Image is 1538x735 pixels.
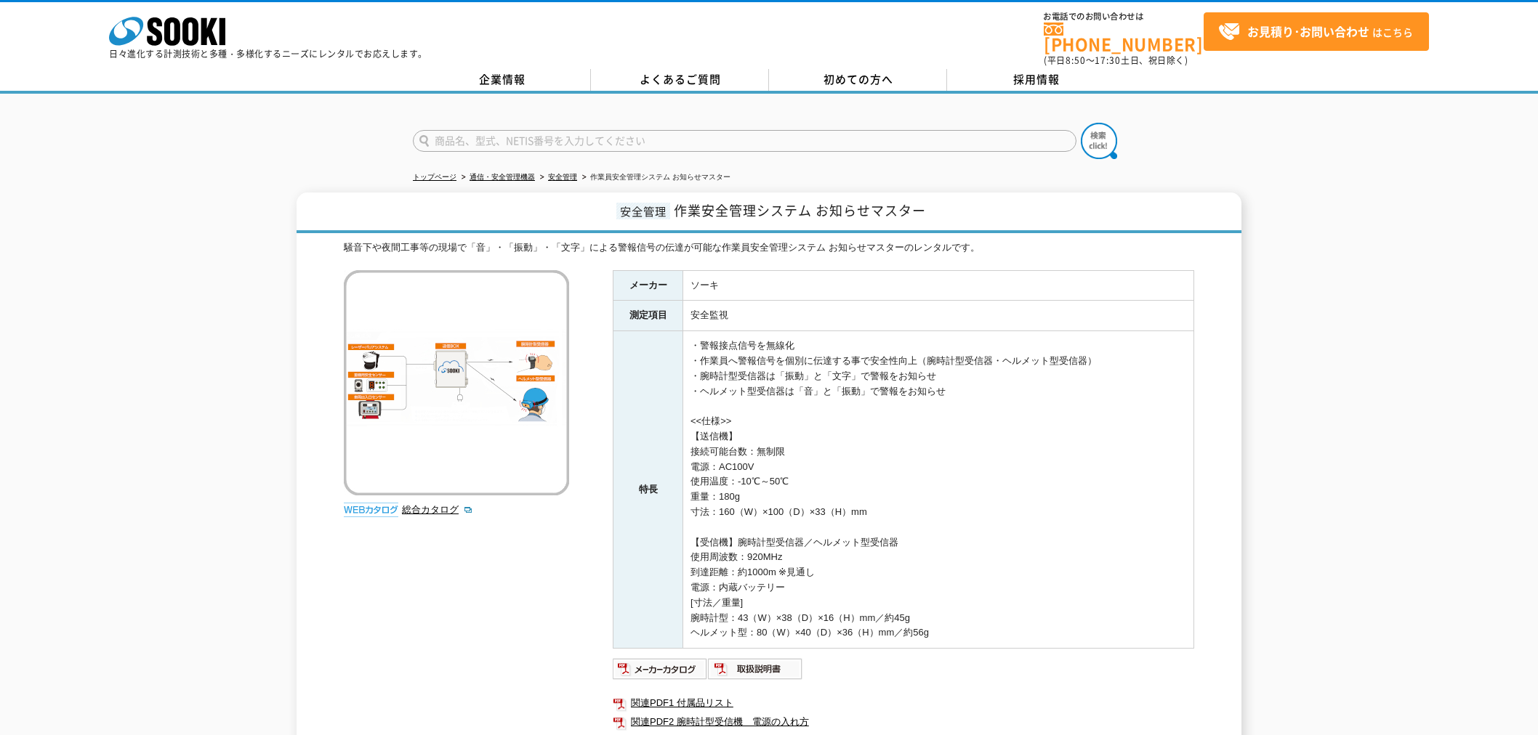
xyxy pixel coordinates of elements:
div: 騒音下や夜間工事等の現場で「音」・「振動」・「文字」による警報信号の伝達が可能な作業員安全管理システム お知らせマスターのレンタルです。 [344,240,1194,256]
strong: お見積り･お問い合わせ [1247,23,1369,40]
span: お電話でのお問い合わせは [1044,12,1204,21]
a: トップページ [413,173,456,181]
a: 安全管理 [548,173,577,181]
img: webカタログ [344,503,398,517]
a: 企業情報 [413,69,591,91]
a: 取扱説明書 [708,667,803,678]
img: 作業員安全管理システム お知らせマスター [344,270,569,495]
a: よくあるご質問 [591,69,769,91]
a: 関連PDF1 付属品リスト [613,694,1194,712]
li: 作業員安全管理システム お知らせマスター [579,170,730,185]
span: 8:50 [1066,54,1086,67]
p: 日々進化する計測技術と多種・多様化するニーズにレンタルでお応えします。 [109,49,427,58]
th: 測定項目 [613,301,683,331]
a: 初めての方へ [769,69,947,91]
a: 採用情報 [947,69,1125,91]
td: 安全監視 [683,301,1194,331]
img: メーカーカタログ [613,657,708,681]
th: メーカー [613,270,683,301]
span: 初めての方へ [824,71,893,87]
td: ソーキ [683,270,1194,301]
a: 通信・安全管理機器 [470,173,535,181]
a: メーカーカタログ [613,667,708,678]
img: 取扱説明書 [708,657,803,681]
a: [PHONE_NUMBER] [1044,23,1204,52]
span: はこちら [1218,21,1413,43]
a: お見積り･お問い合わせはこちら [1204,12,1429,51]
span: 作業安全管理システム お知らせマスター [674,200,926,220]
span: (平日 ～ 土日、祝日除く) [1044,54,1188,67]
span: 17:30 [1095,54,1121,67]
img: btn_search.png [1081,123,1117,159]
a: 関連PDF2 腕時計型受信機 電源の入れ方 [613,712,1194,731]
span: 安全管理 [616,203,670,219]
a: 総合カタログ [402,504,473,515]
td: ・警報接点信号を無線化 ・作業員へ警報信号を個別に伝達する事で安全性向上（腕時計型受信器・ヘルメット型受信器） ・腕時計型受信器は「振動」と「文字」で警報をお知らせ ・ヘルメット型受信器は「音」... [683,331,1194,649]
th: 特長 [613,331,683,649]
input: 商品名、型式、NETIS番号を入力してください [413,130,1076,152]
